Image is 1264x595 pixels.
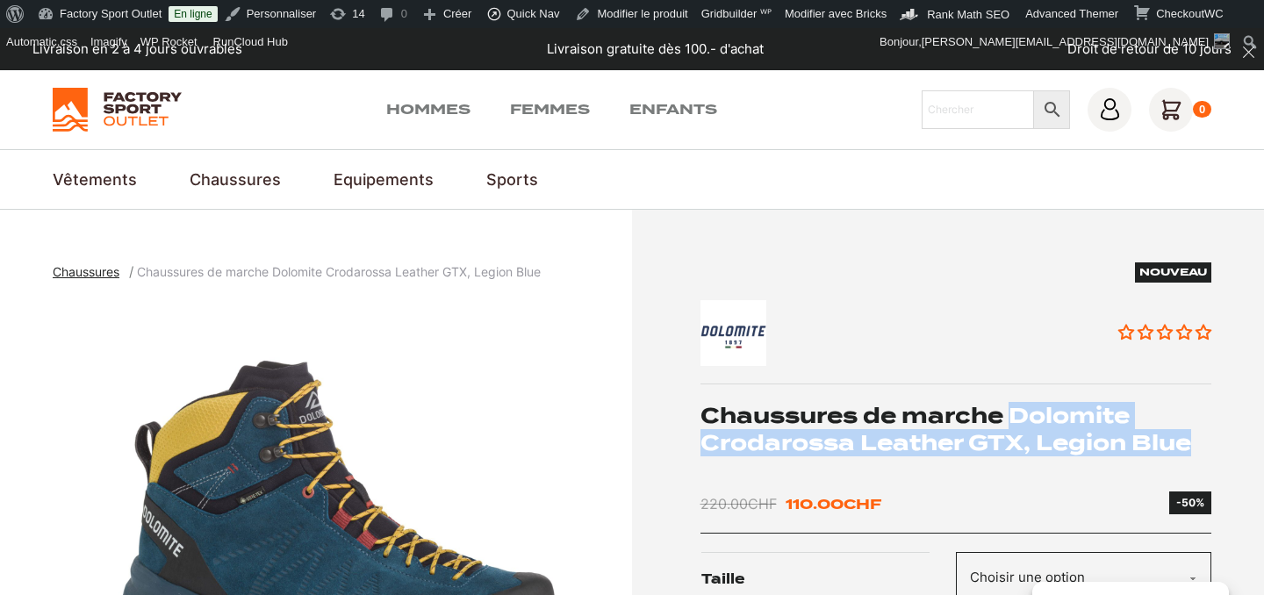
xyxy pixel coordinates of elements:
[547,39,764,60] p: Livraison gratuite dès 100.- d'achat
[386,99,470,120] a: Hommes
[922,35,1209,48] span: [PERSON_NAME][EMAIL_ADDRESS][DOMAIN_NAME]
[205,28,297,56] div: RunCloud Hub
[844,496,881,513] span: CHF
[53,264,119,279] span: Chaussures
[748,495,777,513] span: CHF
[53,88,182,132] img: Factory Sport Outlet
[927,8,1009,21] span: Rank Math SEO
[786,496,881,513] bdi: 110.00
[53,264,129,279] a: Chaussures
[700,495,777,513] bdi: 220.00
[510,99,590,120] a: Femmes
[84,28,134,56] a: Imagify
[190,168,281,191] a: Chaussures
[922,90,1035,129] input: Chercher
[486,168,538,191] a: Sports
[1139,265,1207,278] span: Nouveau
[1193,101,1211,118] div: 0
[169,6,217,22] a: En ligne
[134,28,205,56] a: WP Rocket
[873,28,1237,56] a: Bonjour,
[137,264,541,279] span: Chaussures de marche Dolomite Crodarossa Leather GTX, Legion Blue
[1176,495,1204,511] div: -50%
[629,99,717,120] a: Enfants
[700,402,1212,456] h1: Chaussures de marche Dolomite Crodarossa Leather GTX, Legion Blue
[334,168,434,191] a: Equipements
[53,168,137,191] a: Vêtements
[53,262,541,283] nav: breadcrumbs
